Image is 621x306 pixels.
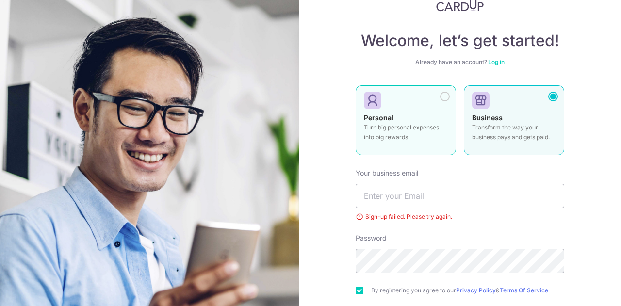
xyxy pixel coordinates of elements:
[488,58,505,65] a: Log in
[356,212,564,222] div: Sign-up failed. Please try again.
[456,287,496,294] a: Privacy Policy
[364,123,448,142] p: Turn big personal expenses into big rewards.
[472,113,503,122] strong: Business
[356,168,418,178] label: Your business email
[356,233,387,243] label: Password
[464,85,564,161] a: Business Transform the way your business pays and gets paid.
[356,85,456,161] a: Personal Turn big personal expenses into big rewards.
[371,287,564,294] label: By registering you agree to our &
[500,287,548,294] a: Terms Of Service
[364,113,393,122] strong: Personal
[472,123,556,142] p: Transform the way your business pays and gets paid.
[356,31,564,50] h4: Welcome, let’s get started!
[356,58,564,66] div: Already have an account?
[356,184,564,208] input: Enter your Email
